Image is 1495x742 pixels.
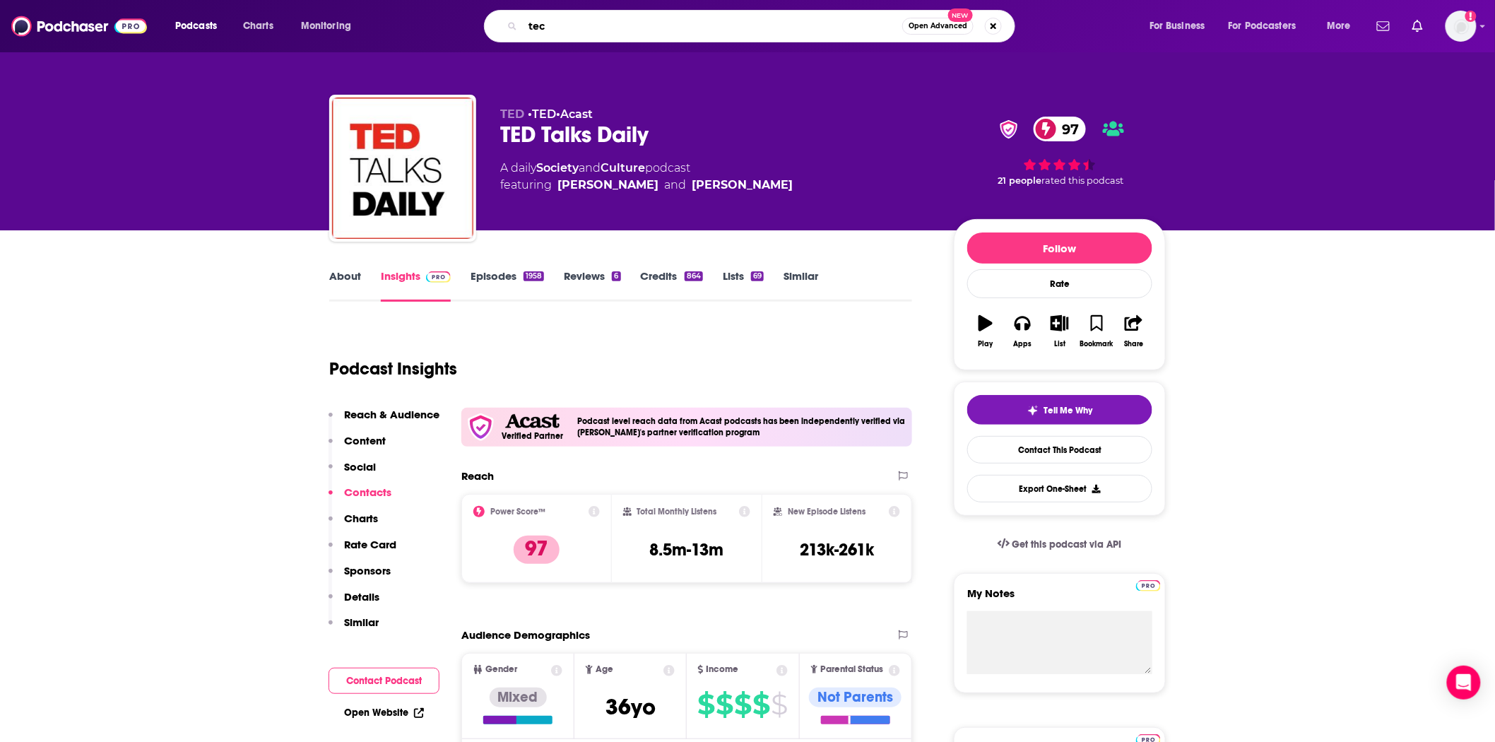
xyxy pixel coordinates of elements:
img: verfied icon [467,413,495,441]
img: verified Badge [995,120,1022,139]
span: For Business [1150,16,1205,36]
p: Details [344,590,379,603]
a: InsightsPodchaser Pro [381,269,451,302]
h1: Podcast Insights [329,358,457,379]
span: and [664,177,686,194]
button: Sponsors [329,564,391,590]
a: About [329,269,361,302]
span: Podcasts [175,16,217,36]
span: Tell Me Why [1044,405,1093,416]
p: Similar [344,616,379,629]
div: verified Badge97 21 peoplerated this podcast [954,107,1166,195]
span: Age [596,665,613,674]
div: Apps [1014,340,1032,348]
p: 97 [514,536,560,564]
span: New [948,8,974,22]
span: More [1327,16,1351,36]
a: Get this podcast via API [986,527,1133,562]
div: 1958 [524,271,544,281]
div: Search podcasts, credits, & more... [497,10,1029,42]
a: Culture [601,161,645,175]
span: featuring [500,177,793,194]
h3: 213k-261k [800,539,874,560]
span: 97 [1048,117,1086,141]
div: Not Parents [809,688,902,707]
h2: Total Monthly Listens [637,507,717,517]
button: List [1041,306,1078,357]
a: Episodes1958 [471,269,544,302]
div: Share [1124,340,1143,348]
span: Parental Status [820,665,883,674]
span: $ [716,693,733,716]
a: 97 [1034,117,1086,141]
span: Monitoring [301,16,351,36]
span: TED [500,107,524,121]
a: Lists69 [723,269,764,302]
img: Podchaser Pro [426,271,451,283]
div: 69 [751,271,764,281]
div: List [1054,340,1065,348]
span: $ [735,693,752,716]
p: Content [344,434,386,447]
button: open menu [1219,15,1317,37]
img: Podchaser Pro [1136,580,1161,591]
span: Logged in as WE_Broadcast [1446,11,1477,42]
span: $ [753,693,770,716]
div: Rate [967,269,1152,298]
h2: Power Score™ [490,507,545,517]
img: User Profile [1446,11,1477,42]
button: Share [1116,306,1152,357]
button: Apps [1004,306,1041,357]
button: Details [329,590,379,616]
h2: Audience Demographics [461,628,590,642]
a: Show notifications dropdown [1371,14,1395,38]
span: 21 people [998,175,1042,186]
button: Follow [967,232,1152,264]
span: Gender [485,665,517,674]
a: Credits864 [641,269,703,302]
img: TED Talks Daily [332,98,473,239]
span: rated this podcast [1042,175,1124,186]
button: Show profile menu [1446,11,1477,42]
a: Show notifications dropdown [1407,14,1429,38]
p: Social [344,460,376,473]
img: Acast [505,414,559,429]
a: Society [536,161,579,175]
span: Open Advanced [909,23,967,30]
p: Reach & Audience [344,408,439,421]
button: tell me why sparkleTell Me Why [967,395,1152,425]
button: Charts [329,512,378,538]
h3: 8.5m-13m [649,539,723,560]
span: 36 yo [605,693,656,721]
span: For Podcasters [1229,16,1296,36]
input: Search podcasts, credits, & more... [523,15,902,37]
a: Similar [784,269,818,302]
span: and [579,161,601,175]
div: [PERSON_NAME] [557,177,658,194]
a: Contact This Podcast [967,436,1152,464]
div: [PERSON_NAME] [692,177,793,194]
div: A daily podcast [500,160,793,194]
button: open menu [1140,15,1223,37]
p: Contacts [344,485,391,499]
p: Charts [344,512,378,525]
img: Podchaser - Follow, Share and Rate Podcasts [11,13,147,40]
button: Content [329,434,386,460]
button: Contacts [329,485,391,512]
button: Social [329,460,376,486]
a: Charts [234,15,282,37]
button: Similar [329,616,379,642]
p: Sponsors [344,564,391,577]
h5: Verified Partner [502,432,563,440]
span: $ [698,693,715,716]
button: Reach & Audience [329,408,439,434]
button: open menu [165,15,235,37]
a: Open Website [344,707,424,719]
a: Pro website [1136,578,1161,591]
button: open menu [1317,15,1369,37]
a: TED [532,107,556,121]
img: tell me why sparkle [1027,405,1039,416]
button: Export One-Sheet [967,475,1152,502]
